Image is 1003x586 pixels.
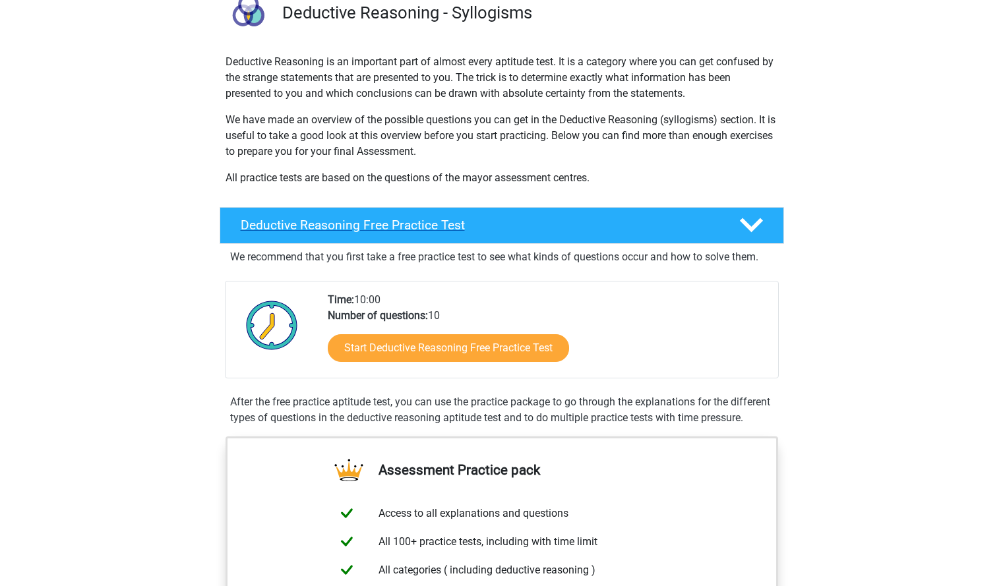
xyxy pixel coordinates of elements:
p: We recommend that you first take a free practice test to see what kinds of questions occur and ho... [230,249,774,265]
div: 10:00 10 [318,292,777,378]
div: After the free practice aptitude test, you can use the practice package to go through the explana... [225,394,779,426]
b: Time: [328,293,354,306]
p: Deductive Reasoning is an important part of almost every aptitude test. It is a category where yo... [226,54,778,102]
a: Start Deductive Reasoning Free Practice Test [328,334,569,362]
h4: Deductive Reasoning Free Practice Test [241,218,718,233]
img: Clock [239,292,305,358]
p: We have made an overview of the possible questions you can get in the Deductive Reasoning (syllog... [226,112,778,160]
a: Deductive Reasoning Free Practice Test [214,207,789,244]
b: Number of questions: [328,309,428,322]
p: All practice tests are based on the questions of the mayor assessment centres. [226,170,778,186]
h3: Deductive Reasoning - Syllogisms [282,3,774,23]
